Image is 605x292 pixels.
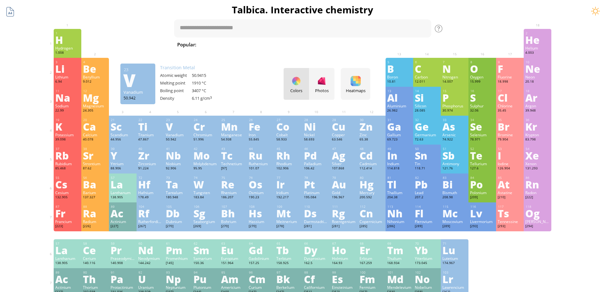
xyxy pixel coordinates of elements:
div: Sodium [55,103,80,108]
div: 1910 °C [192,80,224,86]
div: Aluminium [387,103,412,108]
div: Si [415,92,439,103]
div: Kr [525,121,550,132]
div: 18 [526,89,550,93]
div: 82 [415,176,439,180]
div: O [470,64,494,74]
div: 35.45 [498,108,522,113]
div: Li [55,64,80,74]
div: 18.998 [498,79,522,85]
div: Hg [360,179,384,189]
div: Zn [360,121,384,132]
div: Se [470,121,494,132]
div: Rn [525,179,550,189]
div: I [498,150,522,160]
div: Iron [249,132,273,137]
div: Chromium [193,132,218,137]
div: 23 [166,118,190,122]
div: 14.007 [442,79,467,85]
span: HCl [314,41,330,48]
div: Hydrogen [55,45,80,51]
div: 6.11 g/cm [192,95,224,101]
div: Cr [193,121,218,132]
div: 25 [221,118,245,122]
div: 12.011 [415,79,439,85]
div: 56 [83,176,107,180]
div: 9 [498,60,522,64]
div: 40 [138,147,163,151]
div: 32.06 [470,108,494,113]
div: He [525,35,550,45]
div: Helium [525,45,550,51]
div: Density [160,95,192,101]
div: Tellurium [470,161,494,166]
div: Ru [249,150,273,160]
div: 5 [387,60,412,64]
div: Y [111,150,135,160]
div: Rb [55,150,80,160]
div: Fe [249,121,273,132]
div: 20 [83,118,107,122]
div: Pb [415,179,439,189]
div: 84 [470,176,494,180]
div: 13 [387,89,412,93]
div: Ir [276,179,301,189]
div: Xenon [525,161,550,166]
div: At [498,179,522,189]
div: Po [470,179,494,189]
div: Melting point [160,80,192,86]
div: N [442,64,467,74]
div: 63.546 [332,137,356,142]
div: Ag [332,150,356,160]
sub: 4 [348,44,350,49]
div: B [387,64,412,74]
div: As [442,121,467,132]
div: Vanadium [166,132,190,137]
div: Zr [138,150,163,160]
div: Zirconium [138,161,163,166]
div: Bi [442,179,467,189]
div: 46 [304,147,328,151]
div: Transition Metal [160,65,224,71]
div: 74.922 [442,137,467,142]
div: Al [387,92,412,103]
div: 31 [387,118,412,122]
div: Sr [83,150,107,160]
div: 19 [56,118,80,122]
div: 88.906 [111,166,135,171]
div: Au [332,179,356,189]
div: 91.224 [138,166,163,171]
span: [MEDICAL_DATA] [404,41,450,48]
div: 72 [138,176,163,180]
div: V [166,121,190,132]
div: Cu [332,121,356,132]
div: Ruthenium [249,161,273,166]
div: 92.906 [166,166,190,171]
div: 127.6 [470,166,494,171]
div: Yttrium [111,161,135,166]
div: 9.012 [83,79,107,85]
div: 10.81 [387,79,412,85]
div: 50.942 [124,95,152,100]
div: 3407 °C [192,88,224,93]
div: 23 [124,67,152,72]
div: 39.948 [525,108,550,113]
div: 79.904 [498,137,522,142]
div: Os [249,179,273,189]
div: 77 [277,176,301,180]
div: Boron [387,74,412,79]
div: Manganese [221,132,245,137]
span: Water [245,41,267,48]
div: 3 [56,60,80,64]
div: Arsenic [442,132,467,137]
div: Ar [525,92,550,103]
div: Be [83,64,107,74]
div: 39.098 [55,137,80,142]
div: 106.42 [304,166,328,171]
div: Re [221,179,245,189]
div: Bismuth [442,190,467,195]
div: H [55,35,80,45]
div: Sc [111,121,135,132]
div: Rubidium [55,161,80,166]
div: 22.99 [55,108,80,113]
